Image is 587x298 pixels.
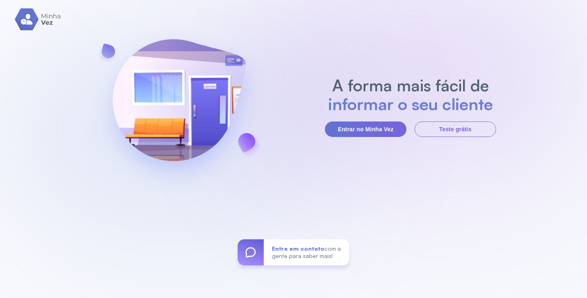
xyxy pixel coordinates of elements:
[415,121,496,137] button: Teste grátis
[325,121,406,137] button: Entrar no Minha Vez
[238,239,349,265] a: Entre em contatocom a gente para saber mais!
[15,8,62,31] img: logo.svg
[264,239,349,265] div: com a gente para saber mais!
[272,245,324,252] span: Entre em contato
[91,18,267,195] img: banner-login.svg
[328,95,493,113] h2: informar o seu cliente
[328,76,493,95] h2: A forma mais fácil de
